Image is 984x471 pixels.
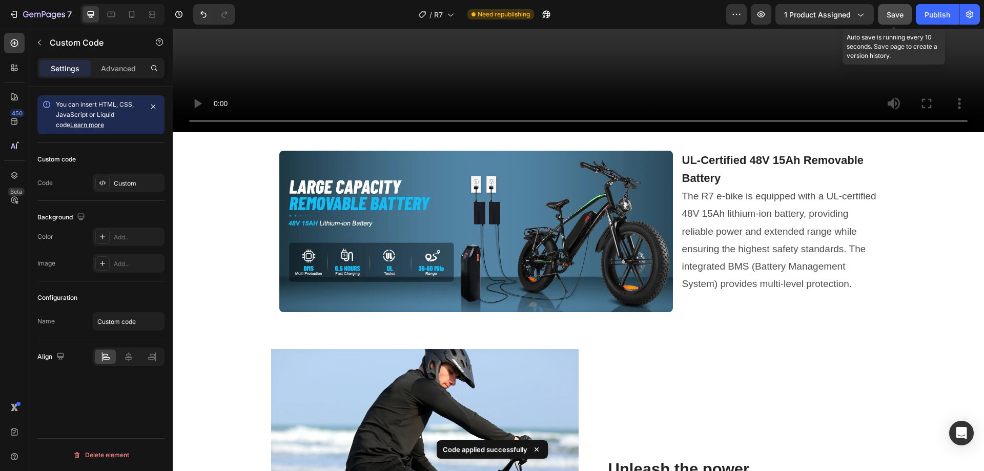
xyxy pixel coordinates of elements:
span: 1 product assigned [784,9,851,20]
div: Configuration [37,293,77,302]
button: Delete element [37,447,165,463]
div: Publish [925,9,950,20]
a: Learn more [70,121,104,129]
div: Color [37,232,53,241]
div: Add... [114,259,162,269]
div: 450 [10,109,25,117]
span: Need republishing [478,10,530,19]
button: Save [878,4,912,25]
strong: UL-Certified 48V 15Ah Removable Battery [509,125,691,156]
span: You can insert HTML, CSS, JavaScript or Liquid code [56,100,134,129]
span: Save [887,10,904,19]
p: The R7 e-bike is equipped with a UL-certified 48V 15Ah lithium-ion battery, providing reliable po... [509,123,704,264]
p: Settings [51,63,79,74]
iframe: Design area [173,29,984,471]
div: Beta [8,188,25,196]
button: Publish [916,4,959,25]
div: Code [37,178,53,188]
button: 1 product assigned [775,4,874,25]
p: 7 [67,8,72,21]
div: Image [37,259,55,268]
div: Name [37,317,55,326]
div: Background [37,211,87,224]
div: Delete element [73,449,129,461]
div: Add... [114,233,162,242]
div: Undo/Redo [193,4,235,25]
div: Custom [114,179,162,188]
span: R7 [434,9,443,20]
div: Align [37,350,67,364]
button: 7 [4,4,76,25]
div: Open Intercom Messenger [949,421,974,445]
p: Advanced [101,63,136,74]
div: Custom code [37,155,76,164]
span: / [429,9,432,20]
p: Custom Code [50,36,137,49]
p: Code applied successfully [443,444,527,455]
h2: Unleash the power [435,430,685,451]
